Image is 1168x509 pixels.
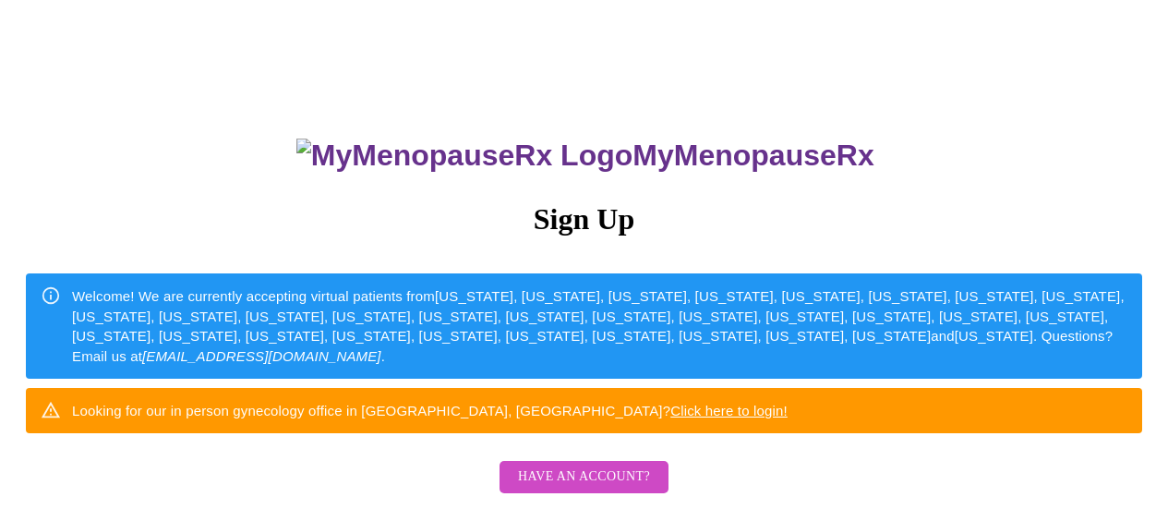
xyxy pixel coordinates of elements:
[72,279,1127,373] div: Welcome! We are currently accepting virtual patients from [US_STATE], [US_STATE], [US_STATE], [US...
[26,202,1142,236] h3: Sign Up
[495,481,673,497] a: Have an account?
[29,139,1143,173] h3: MyMenopauseRx
[296,139,632,173] img: MyMenopauseRx Logo
[670,403,788,418] a: Click here to login!
[518,466,650,489] span: Have an account?
[500,461,668,493] button: Have an account?
[142,348,381,364] em: [EMAIL_ADDRESS][DOMAIN_NAME]
[72,394,788,428] div: Looking for our in person gynecology office in [GEOGRAPHIC_DATA], [GEOGRAPHIC_DATA]?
